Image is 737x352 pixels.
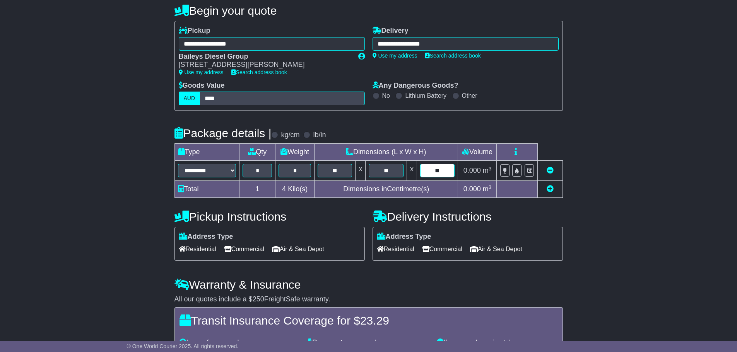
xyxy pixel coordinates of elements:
[483,185,492,193] span: m
[179,243,216,255] span: Residential
[174,210,365,223] h4: Pickup Instructions
[179,27,210,35] label: Pickup
[179,92,200,105] label: AUD
[425,53,481,59] a: Search address book
[470,243,522,255] span: Air & Sea Depot
[377,233,431,241] label: Address Type
[405,92,446,99] label: Lithium Battery
[483,167,492,174] span: m
[239,144,275,161] td: Qty
[315,144,458,161] td: Dimensions (L x W x H)
[127,343,239,349] span: © One World Courier 2025. All rights reserved.
[281,131,299,139] label: kg/cm
[174,127,272,139] h4: Package details |
[382,92,390,99] label: No
[422,243,462,255] span: Commercial
[313,131,326,139] label: lb/in
[179,61,351,69] div: [STREET_ADDRESS][PERSON_NAME]
[458,144,497,161] td: Volume
[463,167,481,174] span: 0.000
[356,161,366,181] td: x
[272,243,324,255] span: Air & Sea Depot
[407,161,417,181] td: x
[179,69,224,75] a: Use my address
[179,233,233,241] label: Address Type
[315,181,458,198] td: Dimensions in Centimetre(s)
[304,338,433,347] div: Damage to your package
[489,184,492,190] sup: 3
[174,295,563,304] div: All our quotes include a $ FreightSafe warranty.
[231,69,287,75] a: Search address book
[463,185,481,193] span: 0.000
[179,53,351,61] div: Baileys Diesel Group
[360,314,389,327] span: 23.29
[373,53,417,59] a: Use my address
[547,185,554,193] a: Add new item
[489,166,492,172] sup: 3
[224,243,264,255] span: Commercial
[174,144,239,161] td: Type
[547,167,554,174] a: Remove this item
[239,181,275,198] td: 1
[174,181,239,198] td: Total
[377,243,414,255] span: Residential
[176,338,304,347] div: Loss of your package
[373,210,563,223] h4: Delivery Instructions
[433,338,562,347] div: If your package is stolen
[282,185,286,193] span: 4
[275,144,315,161] td: Weight
[174,4,563,17] h4: Begin your quote
[179,82,225,90] label: Goods Value
[373,27,409,35] label: Delivery
[462,92,477,99] label: Other
[373,82,458,90] label: Any Dangerous Goods?
[275,181,315,198] td: Kilo(s)
[174,278,563,291] h4: Warranty & Insurance
[253,295,264,303] span: 250
[180,314,558,327] h4: Transit Insurance Coverage for $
